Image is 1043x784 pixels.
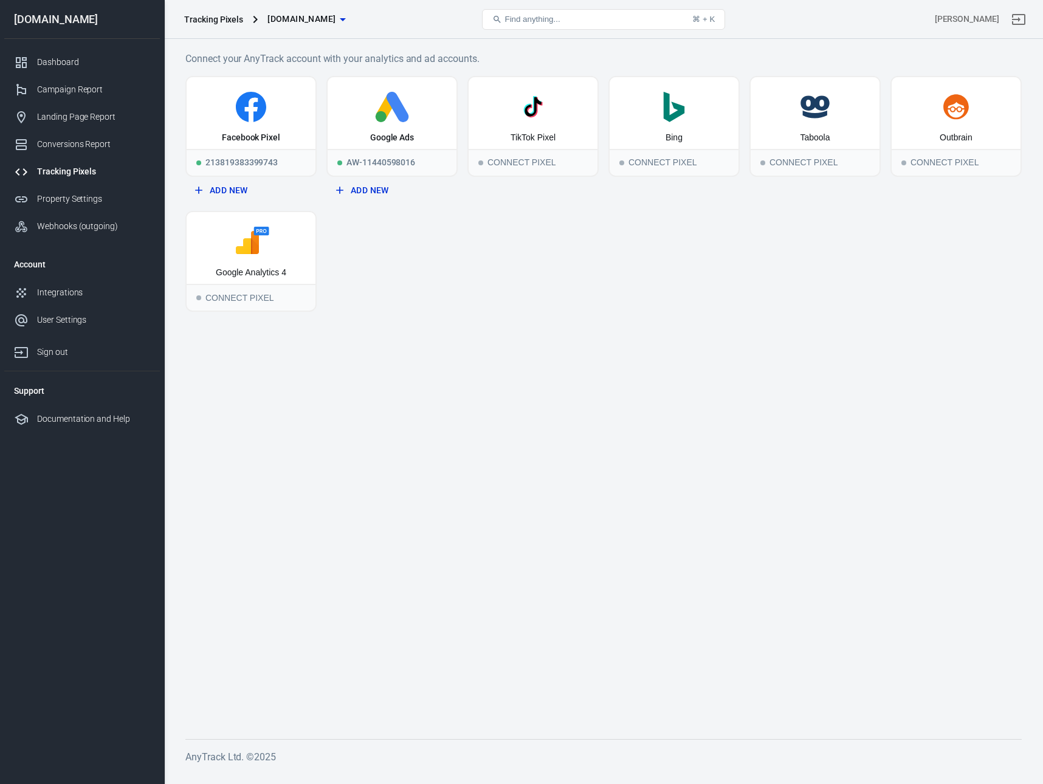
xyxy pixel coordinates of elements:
[4,306,160,334] a: User Settings
[610,149,738,176] div: Connect Pixel
[751,149,879,176] div: Connect Pixel
[4,76,160,103] a: Campaign Report
[267,12,336,27] span: fh.co
[1002,724,1031,754] iframe: Intercom live chat
[4,14,160,25] div: [DOMAIN_NAME]
[37,165,150,178] div: Tracking Pixels
[37,56,150,69] div: Dashboard
[4,334,160,366] a: Sign out
[37,314,150,326] div: User Settings
[185,51,1022,66] h6: Connect your AnyTrack account with your analytics and ad accounts.
[4,103,160,131] a: Landing Page Report
[692,15,715,24] div: ⌘ + K
[196,295,201,300] span: Connect Pixel
[482,9,725,30] button: Find anything...⌘ + K
[511,132,556,144] div: TikTok Pixel
[37,286,150,299] div: Integrations
[331,179,453,202] button: Add New
[370,132,415,144] div: Google Ads
[216,267,286,279] div: Google Analytics 4
[4,158,160,185] a: Tracking Pixels
[4,250,160,279] li: Account
[608,76,740,177] button: BingConnect PixelConnect Pixel
[4,279,160,306] a: Integrations
[196,160,201,165] span: Running
[749,76,881,177] button: TaboolaConnect PixelConnect Pixel
[37,220,150,233] div: Webhooks (outgoing)
[37,193,150,205] div: Property Settings
[37,138,150,151] div: Conversions Report
[37,83,150,96] div: Campaign Report
[467,76,599,177] button: TikTok PixelConnect PixelConnect Pixel
[37,346,150,359] div: Sign out
[185,211,317,312] button: Google Analytics 4Connect PixelConnect Pixel
[4,213,160,240] a: Webhooks (outgoing)
[940,132,972,144] div: Outbrain
[187,149,315,176] div: 213819383399743
[4,131,160,158] a: Conversions Report
[890,76,1022,177] button: OutbrainConnect PixelConnect Pixel
[185,749,1022,765] h6: AnyTrack Ltd. © 2025
[469,149,597,176] div: Connect Pixel
[337,160,342,165] span: Running
[187,284,315,311] div: Connect Pixel
[619,160,624,165] span: Connect Pixel
[760,160,765,165] span: Connect Pixel
[37,413,150,425] div: Documentation and Help
[190,179,312,202] button: Add New
[263,8,350,30] button: [DOMAIN_NAME]
[184,13,243,26] div: Tracking Pixels
[800,132,830,144] div: Taboola
[1004,5,1033,34] a: Sign out
[504,15,560,24] span: Find anything...
[326,76,458,177] a: Google AdsRunningAW-11440598016
[4,185,160,213] a: Property Settings
[4,376,160,405] li: Support
[222,132,280,144] div: Facebook Pixel
[935,13,999,26] div: Account id: XViTQVGg
[478,160,483,165] span: Connect Pixel
[4,49,160,76] a: Dashboard
[892,149,1021,176] div: Connect Pixel
[37,111,150,123] div: Landing Page Report
[328,149,456,176] div: AW-11440598016
[666,132,683,144] div: Bing
[185,76,317,177] a: Facebook PixelRunning213819383399743
[901,160,906,165] span: Connect Pixel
